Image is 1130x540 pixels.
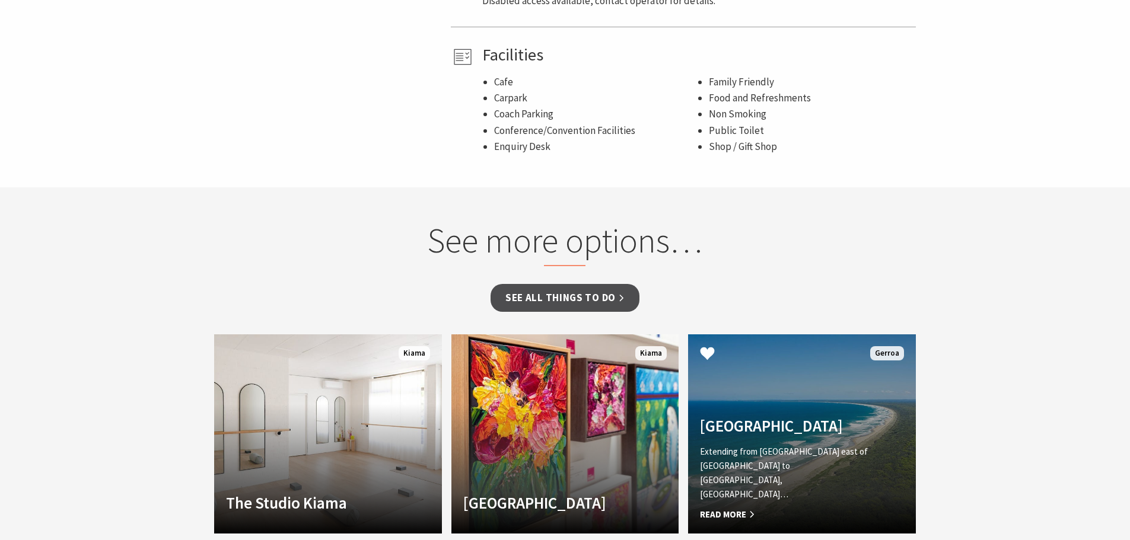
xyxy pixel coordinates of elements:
[494,90,697,106] li: Carpark
[688,334,727,375] button: Click to Favourite Seven Mile Beach National Park
[451,334,679,533] a: [GEOGRAPHIC_DATA] Kiama
[700,445,870,501] p: Extending from [GEOGRAPHIC_DATA] east of [GEOGRAPHIC_DATA] to [GEOGRAPHIC_DATA], [GEOGRAPHIC_DATA]…
[709,106,912,122] li: Non Smoking
[214,334,442,533] a: The Studio Kiama Kiama
[463,493,633,512] h4: [GEOGRAPHIC_DATA]
[494,139,697,155] li: Enquiry Desk
[494,106,697,122] li: Coach Parking
[688,334,916,533] a: [GEOGRAPHIC_DATA] Extending from [GEOGRAPHIC_DATA] east of [GEOGRAPHIC_DATA] to [GEOGRAPHIC_DATA]...
[700,507,870,522] span: Read More
[709,74,912,90] li: Family Friendly
[399,346,430,361] span: Kiama
[635,346,667,361] span: Kiama
[709,139,912,155] li: Shop / Gift Shop
[339,220,791,266] h2: See more options…
[491,284,639,312] a: See all Things To Do
[226,493,396,512] h4: The Studio Kiama
[870,346,904,361] span: Gerroa
[482,45,912,65] h4: Facilities
[709,123,912,139] li: Public Toilet
[494,123,697,139] li: Conference/Convention Facilities
[700,416,870,435] h4: [GEOGRAPHIC_DATA]
[709,90,912,106] li: Food and Refreshments
[494,74,697,90] li: Cafe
